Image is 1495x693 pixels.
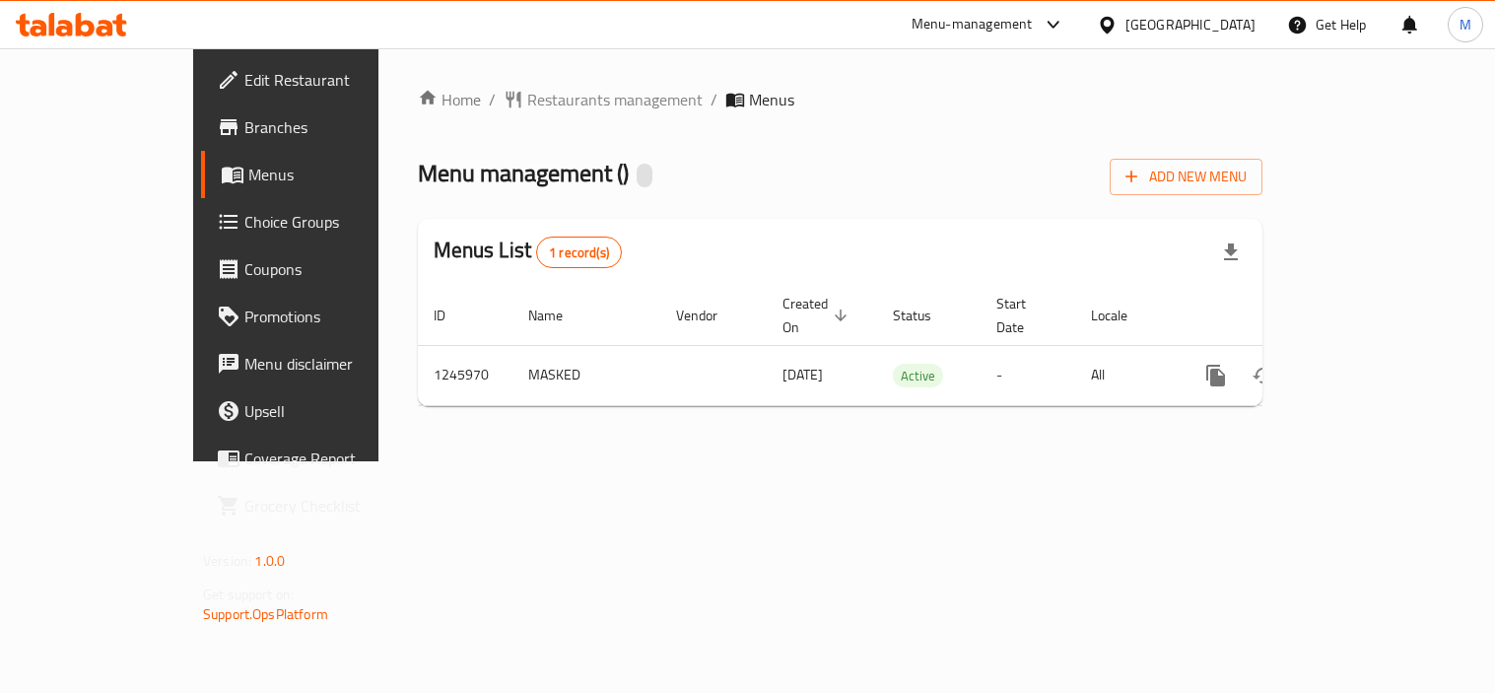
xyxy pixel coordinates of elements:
span: Grocery Checklist [244,494,427,518]
div: [GEOGRAPHIC_DATA] [1125,14,1256,35]
a: Menu disclaimer [201,340,442,387]
span: Vendor [676,304,743,327]
a: Home [418,88,481,111]
span: Locale [1091,304,1153,327]
td: - [981,345,1075,405]
div: Menu-management [912,13,1033,36]
a: Choice Groups [201,198,442,245]
span: Add New Menu [1125,165,1247,189]
span: Promotions [244,305,427,328]
span: Coverage Report [244,447,427,470]
a: Menus [201,151,442,198]
nav: breadcrumb [418,88,1262,111]
th: Actions [1177,286,1397,346]
a: Coupons [201,245,442,293]
button: more [1192,352,1240,399]
span: Menu management ( ) [418,151,629,195]
span: M [1460,14,1471,35]
span: Menu disclaimer [244,352,427,376]
a: Coverage Report [201,435,442,482]
li: / [711,88,717,111]
span: Restaurants management [527,88,703,111]
span: Edit Restaurant [244,68,427,92]
td: 1245970 [418,345,512,405]
span: Status [893,304,957,327]
span: Upsell [244,399,427,423]
span: Branches [244,115,427,139]
span: Start Date [996,292,1052,339]
a: Promotions [201,293,442,340]
span: 1.0.0 [254,548,285,574]
a: Upsell [201,387,442,435]
span: [DATE] [782,362,823,387]
div: Active [893,364,943,387]
span: Get support on: [203,582,294,607]
span: Menus [248,163,427,186]
span: ID [434,304,471,327]
span: Name [528,304,588,327]
button: Change Status [1240,352,1287,399]
span: Created On [782,292,853,339]
span: Choice Groups [244,210,427,234]
td: MASKED [512,345,660,405]
td: All [1075,345,1177,405]
span: Coupons [244,257,427,281]
button: Add New Menu [1110,159,1262,195]
div: Total records count [536,237,622,268]
span: 1 record(s) [537,243,621,262]
span: Menus [749,88,794,111]
a: Restaurants management [504,88,703,111]
h2: Menus List [434,236,622,268]
span: Version: [203,548,251,574]
a: Edit Restaurant [201,56,442,104]
div: Export file [1207,229,1255,276]
table: enhanced table [418,286,1397,406]
li: / [489,88,496,111]
a: Branches [201,104,442,151]
span: Active [893,365,943,387]
a: Support.OpsPlatform [203,601,328,627]
a: Grocery Checklist [201,482,442,529]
